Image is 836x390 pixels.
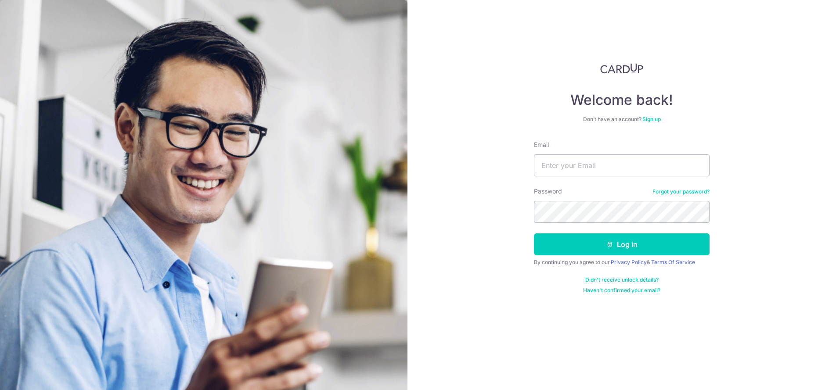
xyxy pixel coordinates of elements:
a: Terms Of Service [651,259,695,265]
a: Forgot your password? [652,188,710,195]
button: Log in [534,233,710,255]
img: CardUp Logo [600,63,643,74]
input: Enter your Email [534,154,710,176]
a: Privacy Policy [611,259,647,265]
div: By continuing you agree to our & [534,259,710,266]
h4: Welcome back! [534,91,710,109]
div: Don’t have an account? [534,116,710,123]
a: Sign up [642,116,661,122]
a: Haven't confirmed your email? [583,287,660,294]
label: Email [534,140,549,149]
a: Didn't receive unlock details? [585,276,659,283]
label: Password [534,187,562,196]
